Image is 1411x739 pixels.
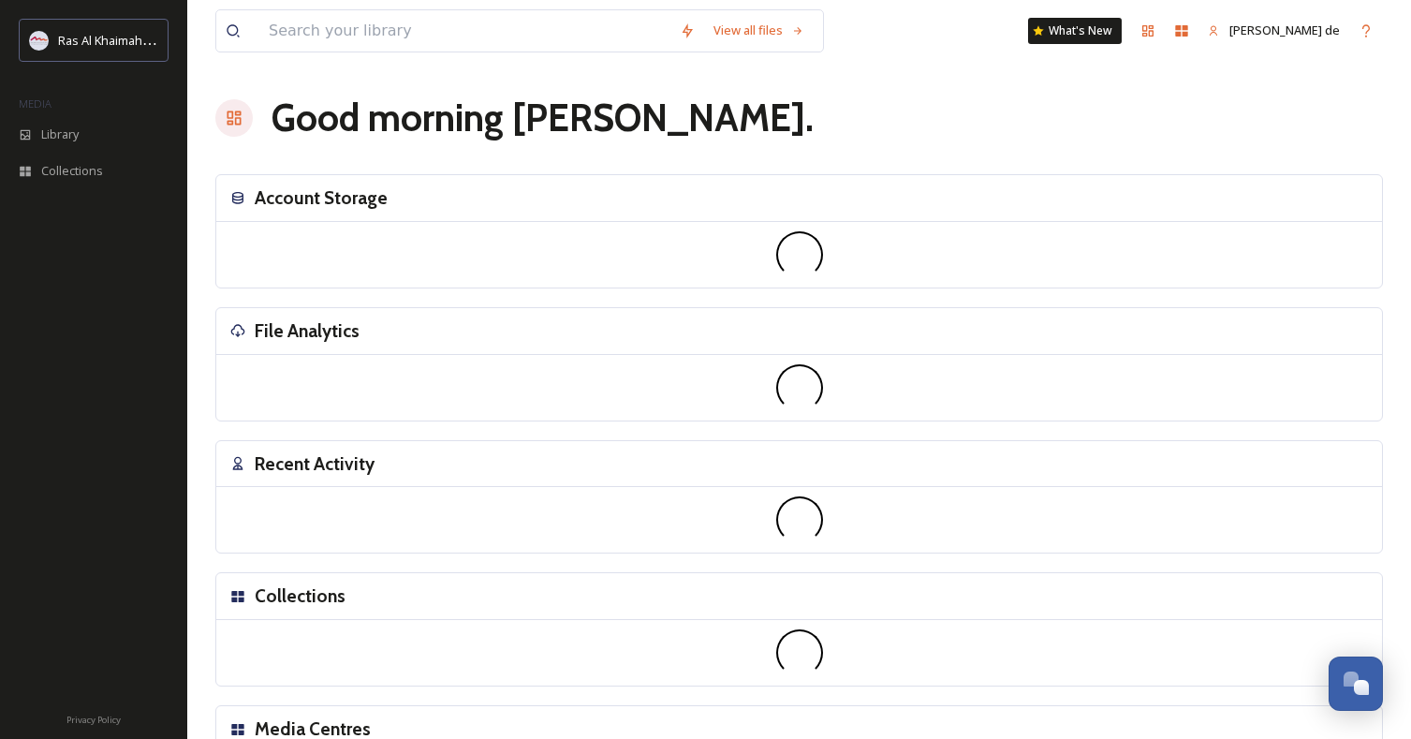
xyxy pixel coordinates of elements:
img: Logo_RAKTDA_RGB-01.png [30,31,49,50]
span: [PERSON_NAME] de [1229,22,1340,38]
span: Ras Al Khaimah Tourism Development Authority [58,31,323,49]
a: Privacy Policy [66,707,121,730]
a: View all files [704,12,814,49]
h3: Collections [255,583,345,610]
a: What's New [1028,18,1122,44]
span: MEDIA [19,96,51,111]
a: [PERSON_NAME] de [1198,12,1349,49]
span: Library [41,126,79,143]
h3: Account Storage [255,185,388,212]
span: Collections [41,162,103,180]
button: Open Chat [1329,657,1383,711]
h1: Good morning [PERSON_NAME] . [272,90,814,146]
h3: File Analytics [255,318,360,345]
span: Privacy Policy [66,714,121,726]
input: Search your library [259,10,670,52]
h3: Recent Activity [255,451,375,478]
